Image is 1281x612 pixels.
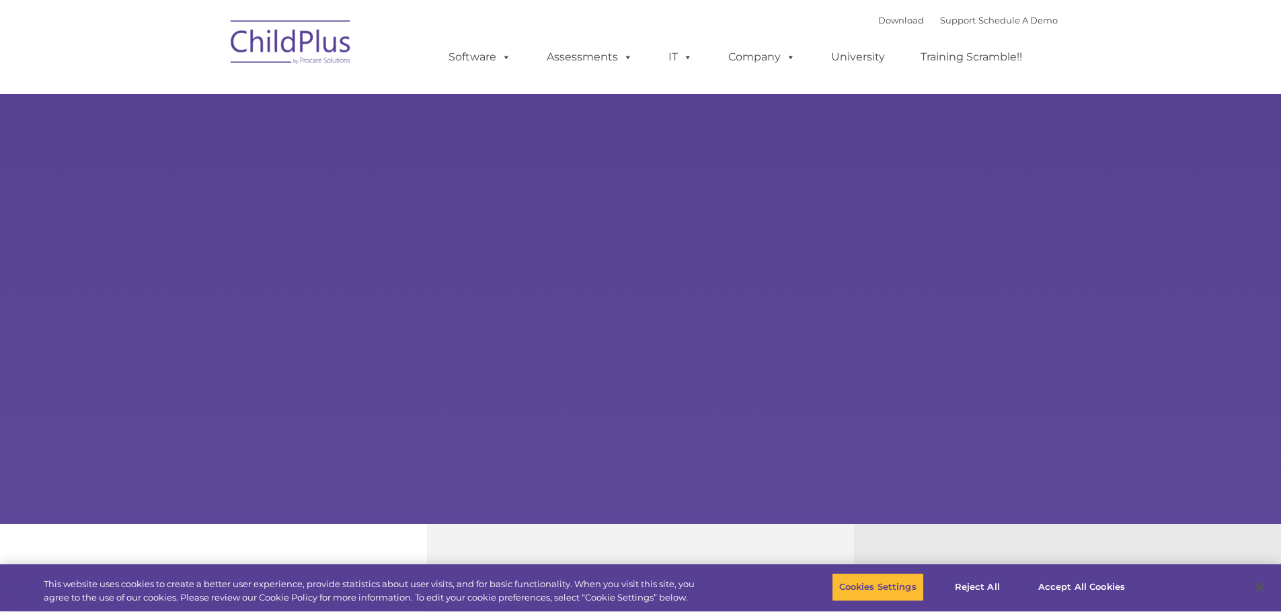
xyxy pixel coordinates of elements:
div: This website uses cookies to create a better user experience, provide statistics about user visit... [44,578,705,604]
a: Company [715,44,809,71]
a: Download [878,15,924,26]
button: Close [1245,572,1274,602]
a: Assessments [533,44,646,71]
a: University [818,44,898,71]
button: Reject All [935,573,1019,601]
img: ChildPlus by Procare Solutions [224,11,358,78]
a: Schedule A Demo [978,15,1058,26]
button: Cookies Settings [832,573,924,601]
a: Support [940,15,976,26]
a: IT [655,44,706,71]
font: | [878,15,1058,26]
a: Software [435,44,525,71]
a: Training Scramble!! [907,44,1036,71]
button: Accept All Cookies [1031,573,1132,601]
